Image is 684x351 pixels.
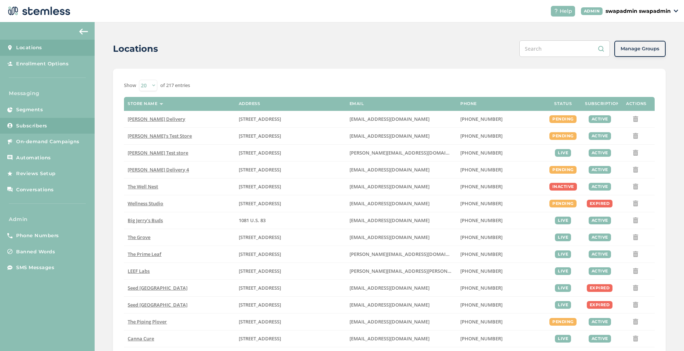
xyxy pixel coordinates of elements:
[239,285,342,291] label: 553 Congress Street
[350,285,429,291] span: [EMAIL_ADDRESS][DOMAIN_NAME]
[549,132,577,140] div: pending
[460,133,502,139] span: [PHONE_NUMBER]
[16,186,54,193] span: Conversations
[614,41,666,57] button: Manage Groups
[647,316,684,351] iframe: Chat Widget
[128,319,231,325] label: The Piping Plover
[350,217,453,224] label: info@bigjerrysbuds.com
[239,336,342,342] label: 2720 Northwest Sheridan Road
[350,133,429,139] span: [EMAIL_ADDRESS][DOMAIN_NAME]
[519,40,610,57] input: Search
[113,42,158,55] h2: Locations
[549,318,577,326] div: pending
[128,133,192,139] span: [PERSON_NAME]'s Test Store
[555,149,571,157] div: live
[589,132,611,140] div: active
[128,149,188,156] span: [PERSON_NAME] Test store
[239,301,281,308] span: [STREET_ADDRESS]
[128,167,231,173] label: Hazel Delivery 4
[350,301,429,308] span: [EMAIL_ADDRESS][DOMAIN_NAME]
[460,133,541,139] label: (503) 804-9208
[128,302,231,308] label: Seed Boston
[128,251,231,257] label: The Prime Leaf
[674,10,678,12] img: icon_down-arrow-small-66adaf34.svg
[239,234,342,240] label: 8155 Center Street
[350,149,467,156] span: [PERSON_NAME][EMAIL_ADDRESS][DOMAIN_NAME]
[460,251,502,257] span: [PHONE_NUMBER]
[350,234,453,240] label: dexter@thegroveca.com
[350,251,467,257] span: [PERSON_NAME][EMAIL_ADDRESS][DOMAIN_NAME]
[128,116,231,122] label: Hazel Delivery
[460,268,502,274] span: [PHONE_NUMBER]
[16,232,59,239] span: Phone Numbers
[460,302,541,308] label: (617) 553-5922
[589,267,611,275] div: active
[16,248,55,256] span: Banned Words
[560,7,572,15] span: Help
[589,149,611,157] div: active
[589,183,611,191] div: active
[460,335,502,342] span: [PHONE_NUMBER]
[350,133,453,139] label: brianashen@gmail.com
[128,166,189,173] span: [PERSON_NAME] Delivery 4
[128,116,185,122] span: [PERSON_NAME] Delivery
[555,284,571,292] div: live
[350,251,453,257] label: john@theprimeleaf.com
[555,234,571,241] div: live
[621,45,659,53] span: Manage Groups
[350,200,429,207] span: [EMAIL_ADDRESS][DOMAIN_NAME]
[128,217,231,224] label: Big Jerry's Buds
[239,149,281,156] span: [STREET_ADDRESS]
[585,101,619,106] label: Subscription
[239,183,281,190] span: [STREET_ADDRESS]
[239,302,342,308] label: 401 Centre Street
[549,115,577,123] div: pending
[460,167,541,173] label: (818) 561-0790
[460,200,541,207] label: (269) 929-8463
[16,138,80,145] span: On-demand Campaigns
[460,101,477,106] label: Phone
[239,217,266,224] span: 1081 U.S. 83
[128,285,231,291] label: Seed Portland
[239,166,281,173] span: [STREET_ADDRESS]
[460,285,502,291] span: [PHONE_NUMBER]
[460,234,541,240] label: (619) 600-1269
[128,150,231,156] label: Swapnil Test store
[239,318,281,325] span: [STREET_ADDRESS]
[239,133,281,139] span: [STREET_ADDRESS]
[350,268,453,274] label: josh.bowers@leefca.com
[124,82,136,89] label: Show
[460,200,502,207] span: [PHONE_NUMBER]
[128,268,231,274] label: LEEF Labs
[350,116,453,122] label: arman91488@gmail.com
[239,251,342,257] label: 4120 East Speedway Boulevard
[460,116,541,122] label: (818) 561-0790
[350,302,453,308] label: info@bostonseeds.com
[128,200,231,207] label: Wellness Studio
[350,318,429,325] span: [EMAIL_ADDRESS][DOMAIN_NAME]
[239,335,281,342] span: [STREET_ADDRESS]
[460,217,541,224] label: (580) 539-1118
[549,166,577,174] div: pending
[350,285,453,291] label: team@seedyourhead.com
[554,9,558,13] img: icon-help-white-03924b79.svg
[16,170,56,177] span: Reviews Setup
[460,150,541,156] label: (503) 332-4545
[239,150,342,156] label: 5241 Center Boulevard
[587,301,613,309] div: expired
[239,268,281,274] span: [STREET_ADDRESS]
[128,101,157,106] label: Store name
[460,251,541,257] label: (520) 272-8455
[589,335,611,343] div: active
[350,101,364,106] label: Email
[555,217,571,224] div: live
[128,217,163,224] span: Big Jerry's Buds
[554,101,572,106] label: Status
[16,154,51,162] span: Automations
[350,268,504,274] span: [PERSON_NAME][EMAIL_ADDRESS][PERSON_NAME][DOMAIN_NAME]
[16,122,47,130] span: Subscribers
[239,319,342,325] label: 10 Main Street
[128,301,187,308] span: Seed [GEOGRAPHIC_DATA]
[6,4,70,18] img: logo-dark-0685b13c.svg
[460,318,502,325] span: [PHONE_NUMBER]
